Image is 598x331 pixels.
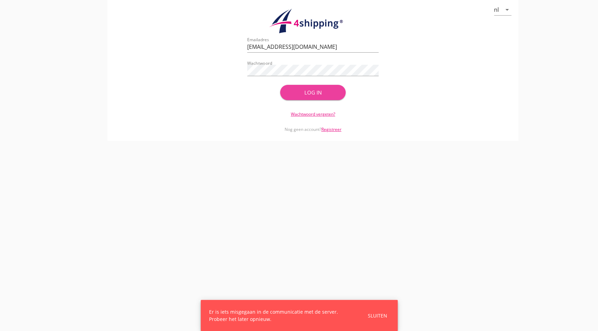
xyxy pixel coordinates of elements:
[368,312,387,319] div: Sluiten
[321,126,341,132] a: Registreer
[247,41,379,52] input: Emailadres
[291,111,335,117] a: Wachtwoord vergeten?
[268,8,358,34] img: logo.1f945f1d.svg
[247,117,379,133] div: Nog geen account?
[366,310,389,321] button: Sluiten
[503,6,511,14] i: arrow_drop_down
[291,89,335,97] div: Log in
[494,7,499,13] div: nl
[209,308,351,323] div: Er is iets misgegaan in de communicatie met de server. Probeer het later opnieuw.
[280,85,346,100] button: Log in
